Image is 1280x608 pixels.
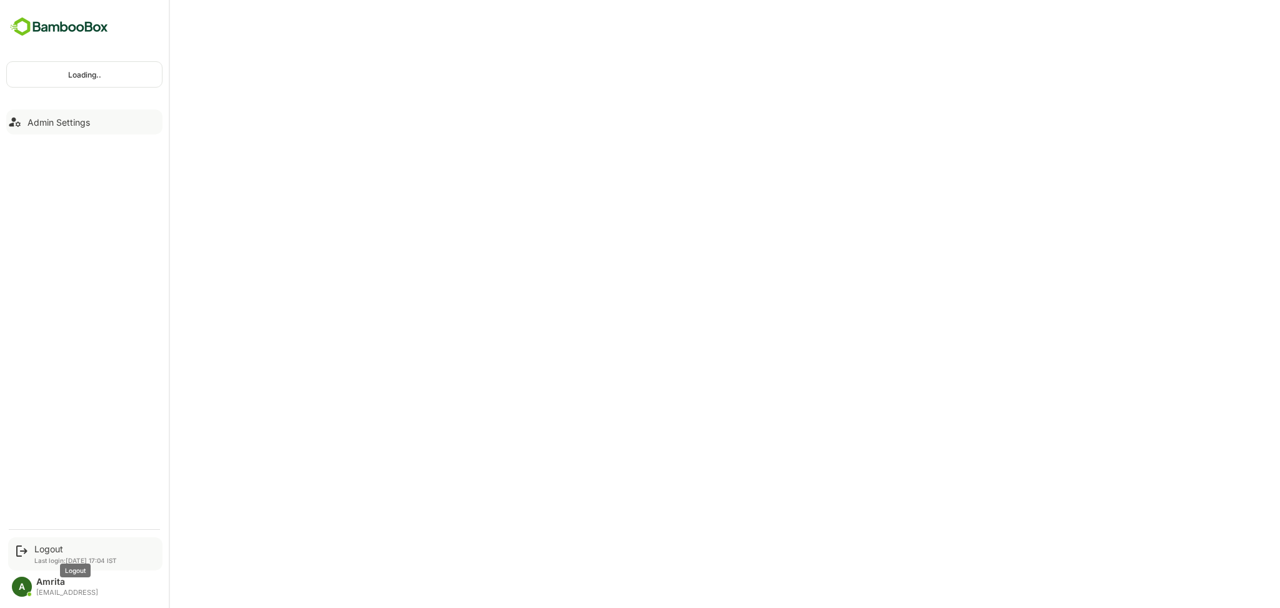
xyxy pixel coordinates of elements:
img: BambooboxFullLogoMark.5f36c76dfaba33ec1ec1367b70bb1252.svg [6,15,112,39]
div: Admin Settings [27,117,90,128]
div: Amrita [36,577,98,587]
div: Loading.. [7,62,162,87]
div: [EMAIL_ADDRESS] [36,589,98,597]
p: Last login: [DATE] 17:04 IST [34,557,117,564]
div: Logout [34,544,117,554]
div: A [12,577,32,597]
button: Admin Settings [6,109,162,134]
